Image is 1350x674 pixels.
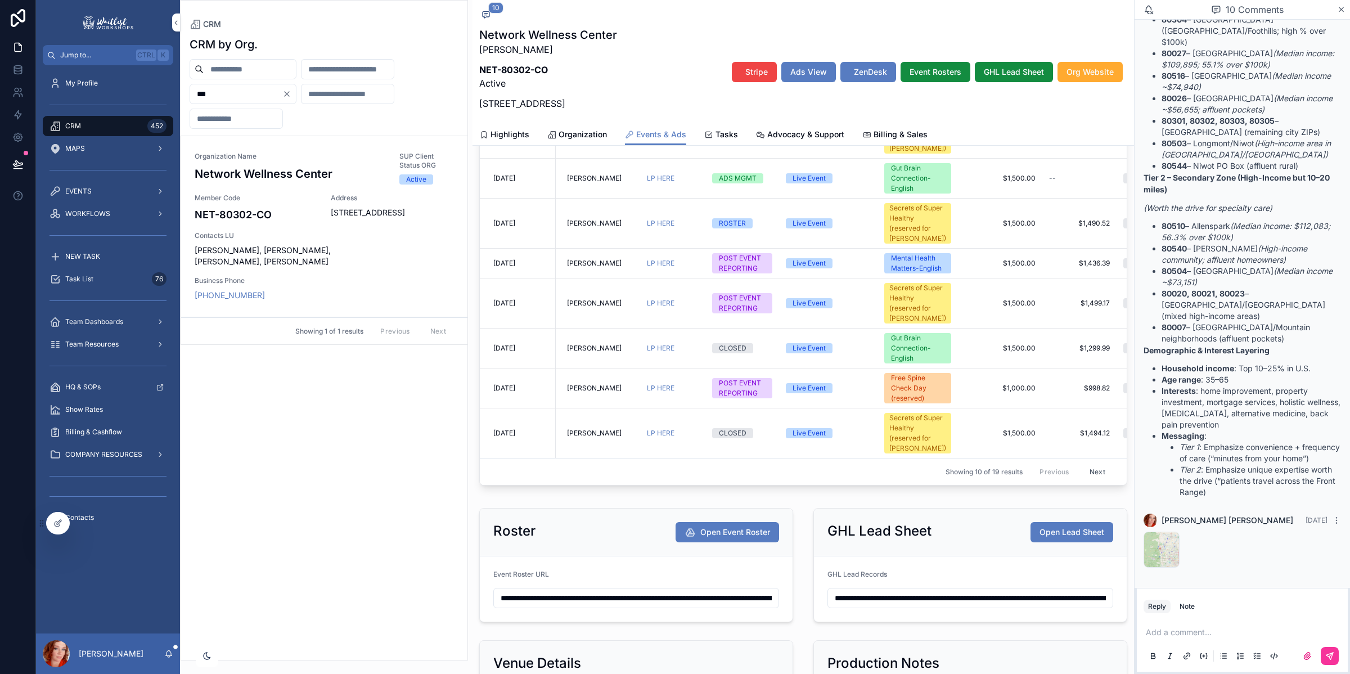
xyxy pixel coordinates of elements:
div: 76 [152,272,166,286]
li: – [GEOGRAPHIC_DATA] ([GEOGRAPHIC_DATA]/Foothills; high % over $100k) [1162,14,1341,48]
a: Secrets of Super Healthy (reserved for [PERSON_NAME]) [884,203,951,244]
a: [DATE] [493,174,549,183]
div: Live Event [793,383,826,393]
span: CRM [65,122,81,131]
a: CRM452 [43,116,173,136]
a: LP HERE [647,259,699,268]
a: [DATE] [493,259,549,268]
span: [PERSON_NAME] [567,174,622,183]
span: [DATE] [493,174,515,183]
span: Organization Name [195,152,386,161]
span: $1,490.52 [1049,219,1110,228]
div: Live Event [793,173,826,183]
div: Mental Health Matters-English [891,253,944,273]
a: [PERSON_NAME] [567,219,633,228]
h3: Network Wellness Center [195,165,386,182]
a: Live Event [786,173,871,183]
strong: Demographic & Interest Layering [1144,345,1270,355]
a: Mental Health Matters-English [884,253,951,273]
button: Event Rosters [901,62,970,82]
span: [PERSON_NAME] [567,259,622,268]
a: LP HERE [647,344,674,352]
div: Secrets of Super Healthy (reserved for [PERSON_NAME]) [889,283,946,323]
span: [PERSON_NAME] [567,429,622,438]
span: [PERSON_NAME] [PERSON_NAME] [1162,515,1293,526]
span: Tasks [715,129,738,140]
a: Gut Brain Connection-English [884,163,951,194]
li: – Niwot PO Box (affluent rural) [1162,160,1341,172]
a: $1,494.12 [1049,429,1110,438]
strong: Interests [1162,386,1196,396]
a: Billing & Cashflow [43,422,173,442]
a: [PHONE_NUMBER] [195,290,265,301]
p: [STREET_ADDRESS] [479,97,617,110]
span: ZenDesk [854,66,887,78]
span: EVENTS [65,187,92,196]
a: Live Event [786,343,871,353]
li: : [1162,430,1341,498]
a: LP HERE [647,429,699,438]
a: Live Event [786,298,871,308]
div: scrollable content [36,65,180,542]
em: Tier 2 [1180,465,1201,474]
div: POST EVENT REPORTING [719,293,766,313]
a: [DATE] [493,299,549,308]
div: CLOSED [719,343,746,353]
em: (Worth the drive for specialty care) [1144,203,1272,213]
span: Team Dashboards [65,317,123,326]
a: -- [1049,174,1110,183]
div: Live Event [793,428,826,438]
li: – [GEOGRAPHIC_DATA] [1162,266,1341,288]
a: Team Resources [43,334,173,354]
span: $998.82 [1049,384,1110,393]
strong: Tier 2 – Secondary Zone (High-Income but 10–20 miles) [1144,173,1330,194]
span: [DATE] [493,384,515,393]
button: Open Lead Sheet [1030,522,1113,542]
a: Organization NameNetwork Wellness CenterSUP Client Status ORGActiveMember CodeNET-80302-COAddress... [181,136,467,317]
button: Jump to...CtrlK [43,45,173,65]
button: Ads View [781,62,836,82]
span: Showing 10 of 19 results [946,468,1023,477]
span: $1,436.39 [1049,259,1110,268]
button: Reply [1144,600,1171,613]
div: Secrets of Super Healthy (reserved for [PERSON_NAME]) [889,413,946,453]
strong: Age range [1162,375,1201,384]
div: Live Event [793,298,826,308]
h2: GHL Lead Sheet [827,522,931,540]
li: – [PERSON_NAME] [1162,243,1341,266]
a: LP HERE [647,429,674,437]
a: LP HERE [647,174,699,183]
span: Show Rates [65,405,103,414]
span: [PERSON_NAME] [567,219,622,228]
li: – [GEOGRAPHIC_DATA] [1162,93,1341,115]
button: Open Event Roster [676,522,779,542]
a: WORKFLOWS [43,204,173,224]
a: COMPANY RESOURCES [43,444,173,465]
a: $1,500.00 [965,299,1036,308]
div: ADS MGMT [719,173,757,183]
span: [PERSON_NAME] [567,384,622,393]
span: [PERSON_NAME] [567,299,622,308]
span: $1,500.00 [965,219,1036,228]
span: [PERSON_NAME] [567,344,622,353]
h1: Network Wellness Center [479,27,617,43]
span: Contacts LU [195,231,454,240]
span: Organization [559,129,607,140]
a: ROSTER [712,218,772,228]
a: MAPS [43,138,173,159]
a: POST EVENT REPORTING [712,378,772,398]
div: Live Event [793,258,826,268]
strong: Household income [1162,363,1234,373]
button: Stripe [732,62,777,82]
span: WORKFLOWS [65,209,110,218]
div: Live Event [793,218,826,228]
div: Note [1180,602,1195,611]
a: LP HERE [647,259,674,267]
span: 10 [488,2,503,14]
span: Event Rosters [910,66,961,78]
a: [PERSON_NAME] [567,259,633,268]
span: $1,500.00 [965,259,1036,268]
li: : Top 10–25% in U.S. [1162,363,1341,374]
button: ZenDesk [840,62,896,82]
